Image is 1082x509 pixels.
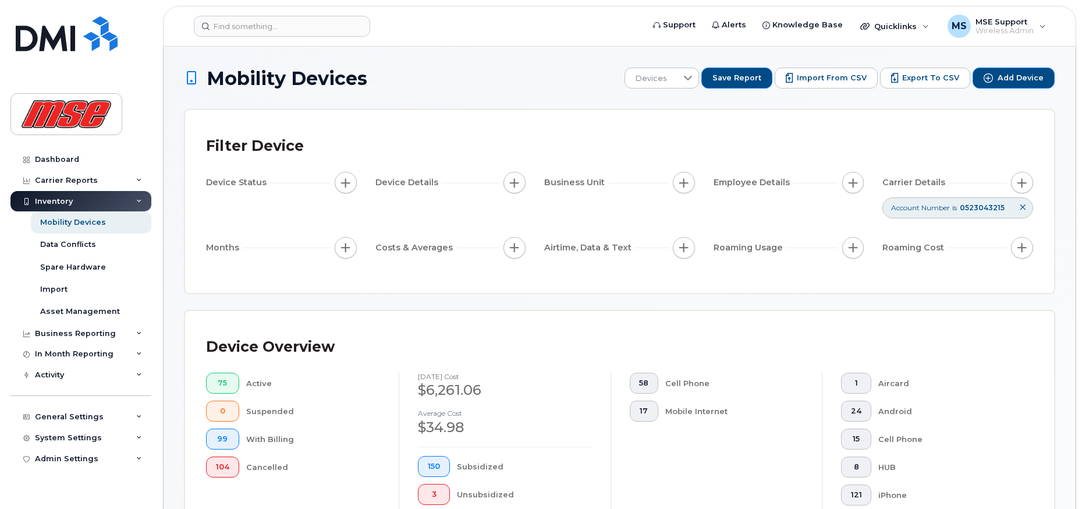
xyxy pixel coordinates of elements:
[841,401,872,422] button: 24
[841,485,872,506] button: 121
[375,176,442,189] span: Device Details
[880,68,970,89] button: Export to CSV
[630,401,659,422] button: 17
[418,380,591,400] div: $6,261.06
[216,407,229,416] span: 0
[882,176,949,189] span: Carrier Details
[701,68,772,89] button: Save Report
[216,434,229,444] span: 99
[206,373,239,394] button: 75
[428,462,440,471] span: 150
[851,490,862,500] span: 121
[851,379,862,388] span: 1
[428,490,440,499] span: 3
[418,484,450,505] button: 3
[841,457,872,478] button: 8
[375,242,456,254] span: Costs & Averages
[878,485,1014,506] div: iPhone
[878,401,1014,422] div: Android
[878,373,1014,394] div: Aircard
[625,68,677,89] span: Devices
[851,462,862,472] span: 8
[206,457,239,478] button: 104
[902,73,959,83] span: Export to CSV
[418,373,591,380] h4: [DATE] cost
[246,457,381,478] div: Cancelled
[891,203,950,213] span: Account Number
[797,73,867,83] span: Import from CSV
[207,68,367,89] span: Mobility Devices
[206,401,239,422] button: 0
[216,462,229,472] span: 104
[775,68,878,89] button: Import from CSV
[714,242,786,254] span: Roaming Usage
[639,379,648,388] span: 58
[418,456,450,477] button: 150
[878,429,1014,450] div: Cell Phone
[714,176,793,189] span: Employee Details
[665,401,803,422] div: Mobile Internet
[665,373,803,394] div: Cell Phone
[246,373,381,394] div: Active
[206,242,243,254] span: Months
[851,434,862,444] span: 15
[952,203,957,213] span: is
[206,429,239,450] button: 99
[851,407,862,416] span: 24
[206,332,335,362] div: Device Overview
[639,407,648,416] span: 17
[878,457,1014,478] div: HUB
[544,176,608,189] span: Business Unit
[418,409,591,417] h4: Average cost
[960,203,1005,212] span: 0523043215
[418,418,591,437] div: $34.98
[206,131,304,161] div: Filter Device
[457,484,592,505] div: Unsubsidized
[841,429,872,450] button: 15
[630,373,659,394] button: 58
[712,73,761,83] span: Save Report
[973,68,1055,89] button: Add Device
[216,379,229,388] span: 75
[457,456,592,477] div: Subsidized
[998,73,1044,83] span: Add Device
[246,401,381,422] div: Suspended
[841,373,872,394] button: 1
[246,429,381,450] div: With Billing
[544,242,635,254] span: Airtime, Data & Text
[206,176,270,189] span: Device Status
[882,242,948,254] span: Roaming Cost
